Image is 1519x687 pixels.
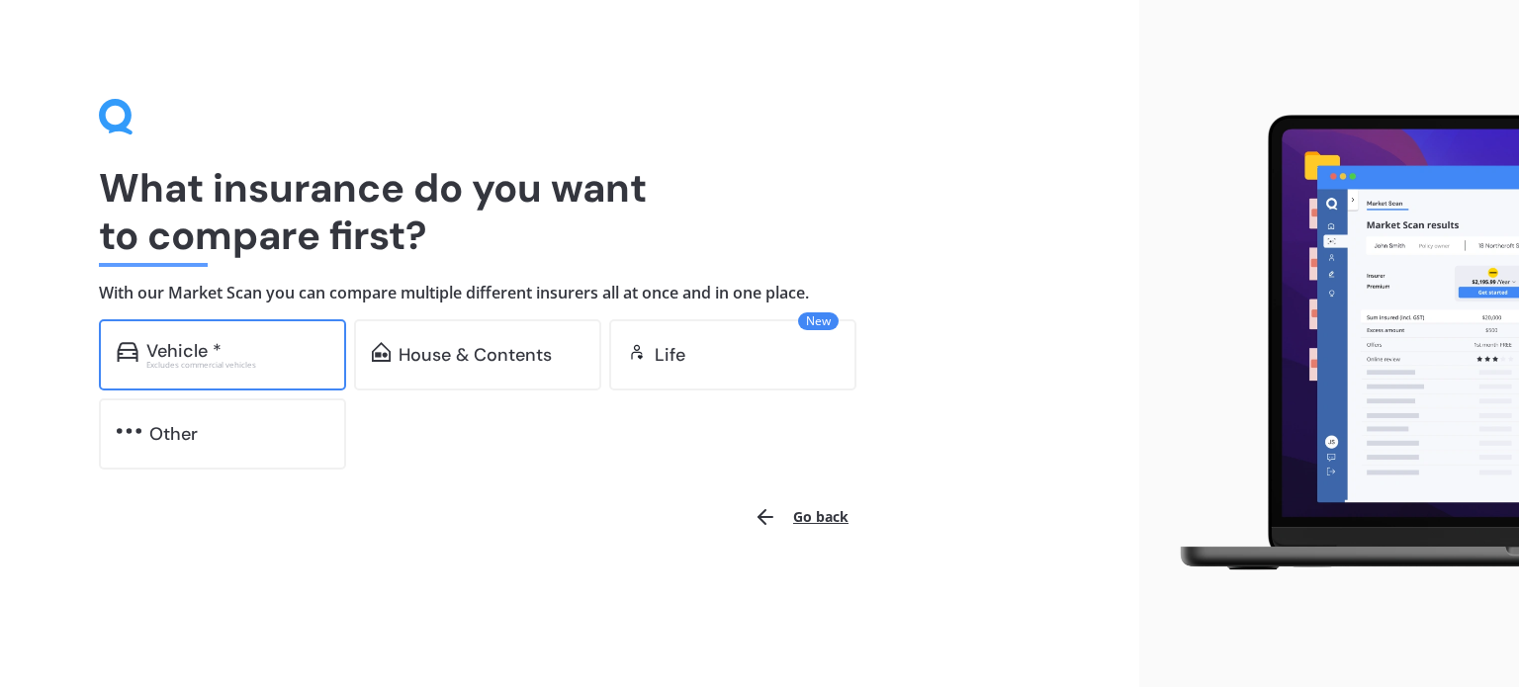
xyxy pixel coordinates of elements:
img: home-and-contents.b802091223b8502ef2dd.svg [372,342,391,362]
span: New [798,312,839,330]
h1: What insurance do you want to compare first? [99,164,1040,259]
img: life.f720d6a2d7cdcd3ad642.svg [627,342,647,362]
img: other.81dba5aafe580aa69f38.svg [117,421,141,441]
div: Excludes commercial vehicles [146,361,328,369]
div: Other [149,424,198,444]
img: car.f15378c7a67c060ca3f3.svg [117,342,138,362]
div: Vehicle * [146,341,222,361]
h4: With our Market Scan you can compare multiple different insurers all at once and in one place. [99,283,1040,303]
div: Life [655,345,685,365]
img: laptop.webp [1155,105,1519,582]
button: Go back [742,493,860,541]
div: House & Contents [399,345,552,365]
